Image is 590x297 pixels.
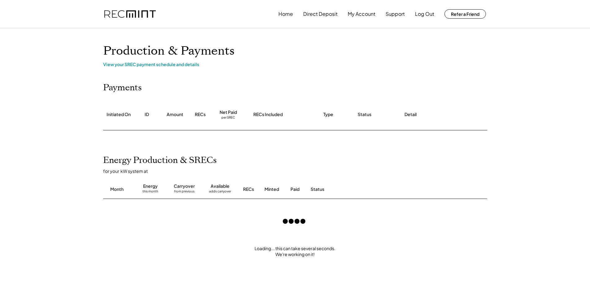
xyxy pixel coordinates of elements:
[103,168,493,174] div: for your kW system at
[303,8,338,20] button: Direct Deposit
[386,8,405,20] button: Support
[264,186,279,192] div: Minted
[103,61,487,67] div: View your SREC payment schedule and details
[311,186,416,192] div: Status
[291,186,299,192] div: Paid
[174,183,195,189] div: Carryover
[444,9,486,19] button: Refer a Friend
[221,115,235,120] div: per SREC
[174,189,194,196] div: from previous
[253,111,283,118] div: RECs Included
[348,8,375,20] button: My Account
[145,111,149,118] div: ID
[209,189,231,196] div: adds carryover
[243,186,254,192] div: RECs
[103,44,487,58] h1: Production & Payments
[404,111,417,118] div: Detail
[104,10,156,18] img: recmint-logotype%403x.png
[220,109,237,115] div: Net Paid
[103,155,217,166] h2: Energy Production & SRECs
[211,183,229,189] div: Available
[323,111,333,118] div: Type
[195,111,206,118] div: RECs
[278,8,293,20] button: Home
[143,183,158,189] div: Energy
[415,8,434,20] button: Log Out
[358,111,371,118] div: Status
[97,245,493,258] div: Loading... this can take several seconds. We're working on it!
[103,83,142,93] h2: Payments
[110,186,124,192] div: Month
[107,111,131,118] div: Initiated On
[167,111,183,118] div: Amount
[142,189,158,196] div: this month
